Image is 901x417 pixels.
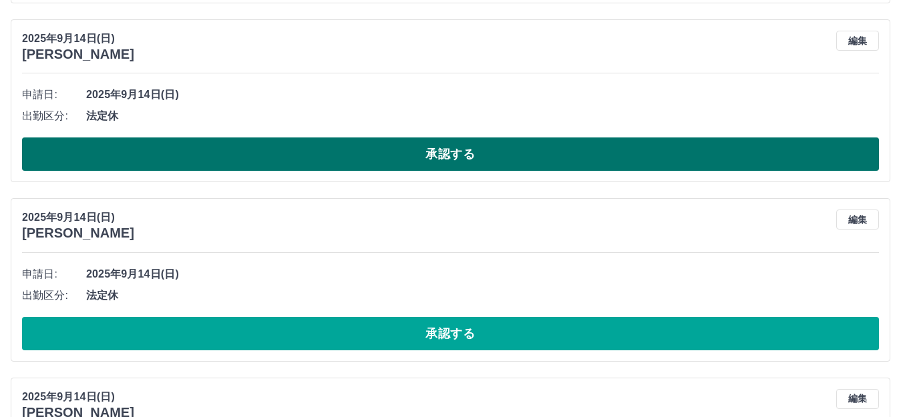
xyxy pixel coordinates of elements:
button: 編集 [836,389,879,409]
p: 2025年9月14日(日) [22,31,134,47]
span: 2025年9月14日(日) [86,87,879,103]
span: 2025年9月14日(日) [86,266,879,282]
h3: [PERSON_NAME] [22,47,134,62]
button: 編集 [836,31,879,51]
span: 出勤区分: [22,288,86,304]
p: 2025年9月14日(日) [22,210,134,226]
span: 出勤区分: [22,108,86,124]
span: 申請日: [22,87,86,103]
p: 2025年9月14日(日) [22,389,134,405]
span: 法定休 [86,108,879,124]
h3: [PERSON_NAME] [22,226,134,241]
span: 申請日: [22,266,86,282]
button: 編集 [836,210,879,230]
button: 承認する [22,137,879,171]
span: 法定休 [86,288,879,304]
button: 承認する [22,317,879,350]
